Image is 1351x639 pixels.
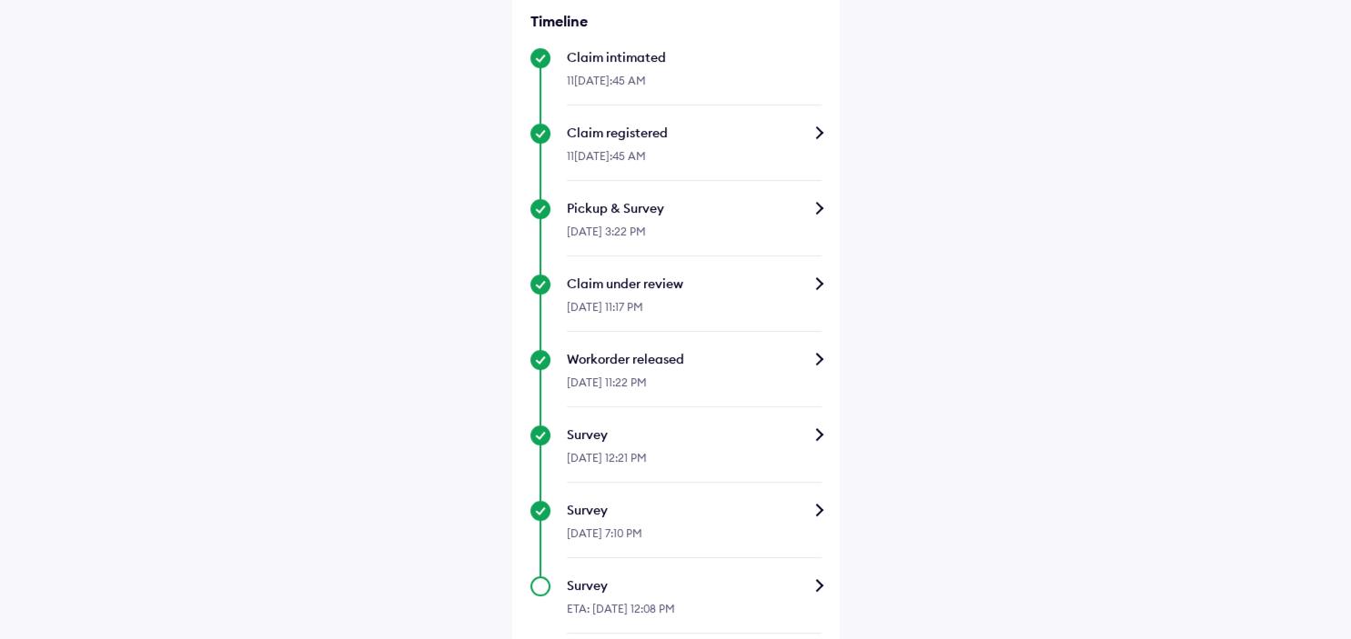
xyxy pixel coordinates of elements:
[567,594,822,634] div: ETA: [DATE] 12:08 PM
[567,275,822,293] div: Claim under review
[567,142,822,181] div: 11[DATE]:45 AM
[530,12,822,30] h6: Timeline
[567,425,822,444] div: Survey
[567,519,822,558] div: [DATE] 7:10 PM
[567,199,822,217] div: Pickup & Survey
[567,48,822,66] div: Claim intimated
[567,576,822,594] div: Survey
[567,124,822,142] div: Claim registered
[567,444,822,483] div: [DATE] 12:21 PM
[567,66,822,105] div: 11[DATE]:45 AM
[567,217,822,256] div: [DATE] 3:22 PM
[567,501,822,519] div: Survey
[567,368,822,407] div: [DATE] 11:22 PM
[567,350,822,368] div: Workorder released
[567,293,822,332] div: [DATE] 11:17 PM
